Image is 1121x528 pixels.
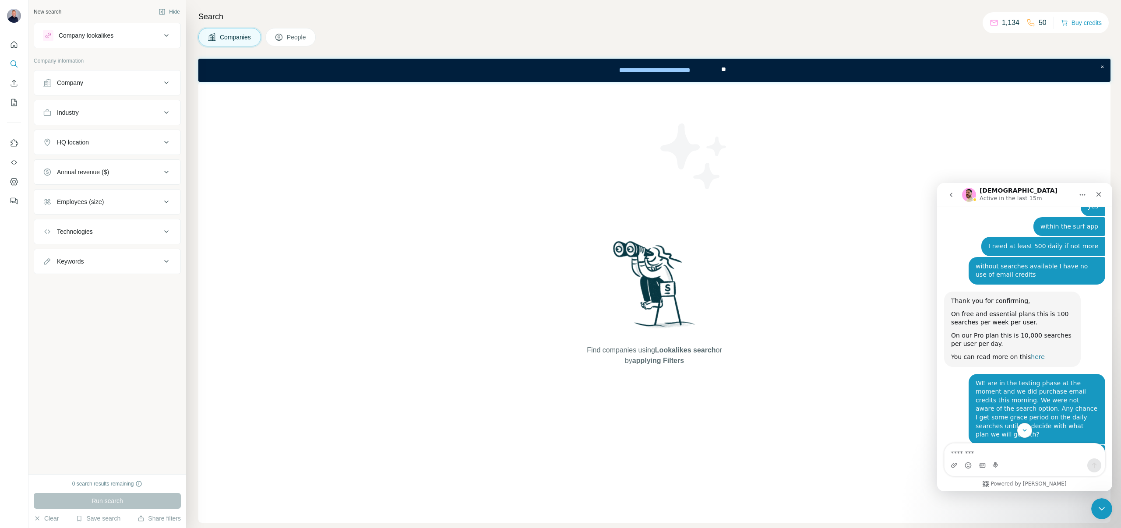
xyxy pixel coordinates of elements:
button: Save search [76,514,120,523]
button: Feedback [7,193,21,209]
h4: Search [198,11,1110,23]
button: Technologies [34,221,180,242]
img: Avatar [7,9,21,23]
div: Annual revenue ($) [57,168,109,176]
div: Industry [57,108,79,117]
span: Companies [220,33,252,42]
img: Surfe Illustration - Woman searching with binoculars [609,239,700,336]
iframe: Intercom live chat [937,183,1112,491]
iframe: Banner [198,59,1110,82]
img: Surfe Illustration - Stars [655,117,733,196]
button: HQ location [34,132,180,153]
button: Industry [34,102,180,123]
button: Enrich CSV [7,75,21,91]
button: Dashboard [7,174,21,190]
button: Employees (size) [34,191,180,212]
span: Find companies using or by [584,345,724,366]
button: Use Surfe on LinkedIn [7,135,21,151]
button: Company lookalikes [34,25,180,46]
button: Use Surfe API [7,155,21,170]
div: New search [34,8,61,16]
button: Company [34,72,180,93]
span: People [287,33,307,42]
button: Buy credits [1061,17,1102,29]
button: Clear [34,514,59,523]
button: Search [7,56,21,72]
p: Company information [34,57,181,65]
span: applying Filters [632,357,684,364]
div: Technologies [57,227,93,236]
iframe: Intercom live chat [1091,498,1112,519]
span: Lookalikes search [655,346,716,354]
div: Employees (size) [57,197,104,206]
div: HQ location [57,138,89,147]
p: 50 [1039,18,1047,28]
button: Keywords [34,251,180,272]
p: 1,134 [1002,18,1019,28]
div: Keywords [57,257,84,266]
div: Company [57,78,83,87]
button: My lists [7,95,21,110]
button: Share filters [137,514,181,523]
button: Hide [152,5,186,18]
button: Quick start [7,37,21,53]
div: Company lookalikes [59,31,113,40]
button: Annual revenue ($) [34,162,180,183]
div: 0 search results remaining [72,480,143,488]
